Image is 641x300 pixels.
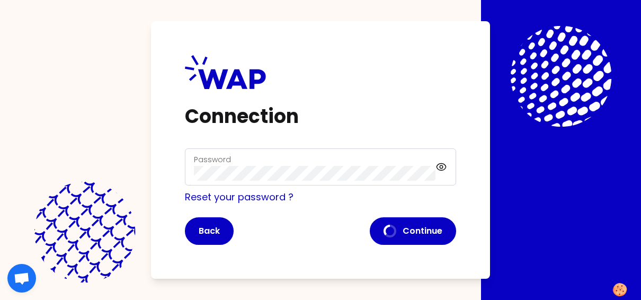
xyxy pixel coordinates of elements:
button: Continue [370,217,456,245]
h1: Connection [185,106,456,127]
label: Password [194,154,231,165]
a: Reset your password ? [185,190,293,204]
div: Open chat [7,264,36,293]
button: Back [185,217,234,245]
